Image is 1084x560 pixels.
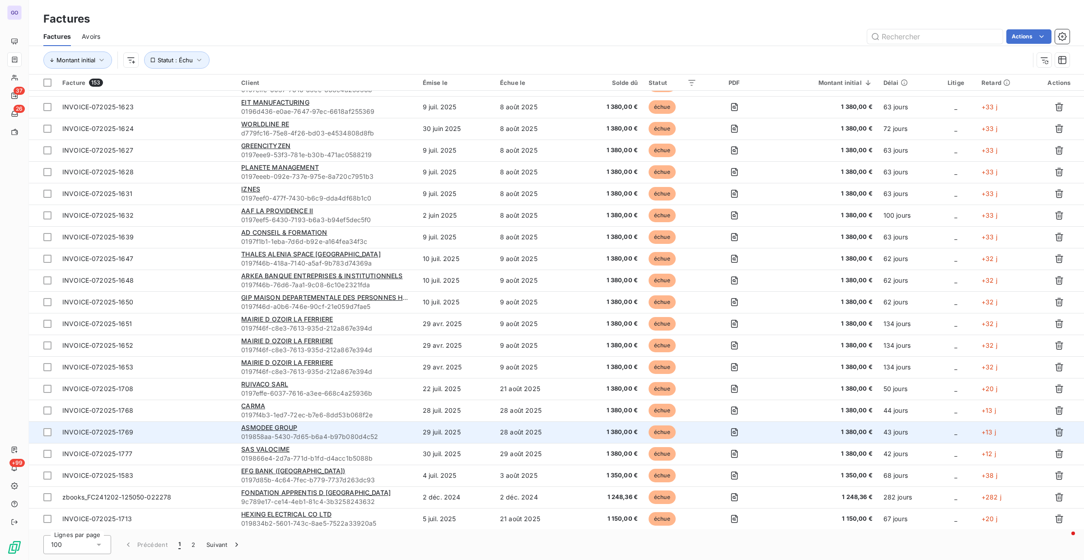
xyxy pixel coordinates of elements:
[62,146,133,154] span: INVOICE-072025-1627
[649,144,676,157] span: échue
[495,248,573,270] td: 9 août 2025
[649,512,676,526] span: échue
[495,335,573,356] td: 9 août 2025
[495,508,573,530] td: 21 août 2025
[954,493,957,501] span: _
[578,189,638,198] span: 1 380,00 €
[495,118,573,140] td: 8 août 2025
[707,79,761,86] div: PDF
[878,400,936,421] td: 44 jours
[241,142,290,149] span: GREENCITYZEN
[649,317,676,331] span: échue
[241,294,531,301] span: GIP MAISON DEPARTEMENTALE DES PERSONNES HANDICAPEES DE LA [GEOGRAPHIC_DATA]
[417,508,495,530] td: 5 juil. 2025
[772,406,873,415] span: 1 380,00 €
[578,341,638,350] span: 1 380,00 €
[649,469,676,482] span: échue
[981,428,996,436] span: +13 j
[495,226,573,248] td: 8 août 2025
[241,324,412,333] span: 0197f46f-c8e3-7613-935d-212a867e394d
[772,79,873,86] div: Montant initial
[883,79,930,86] div: Délai
[954,125,957,132] span: _
[241,150,412,159] span: 0197eee9-53f3-781e-b30b-471ac0588219
[878,465,936,486] td: 68 jours
[772,146,873,155] span: 1 380,00 €
[495,421,573,443] td: 28 août 2025
[241,476,412,485] span: 0197d85b-4c64-7fec-b779-7737d263dc93
[417,465,495,486] td: 4 juil. 2025
[772,341,873,350] span: 1 380,00 €
[578,514,638,523] span: 1 150,00 €
[9,459,25,467] span: +99
[954,103,957,111] span: _
[878,226,936,248] td: 63 jours
[954,320,957,327] span: _
[954,146,957,154] span: _
[578,384,638,393] span: 1 380,00 €
[178,540,181,549] span: 1
[495,291,573,313] td: 9 août 2025
[62,79,85,86] span: Facture
[772,428,873,437] span: 1 380,00 €
[578,363,638,372] span: 1 380,00 €
[241,272,402,280] span: ARKEA BANQUE ENTREPRISES & INSTITUTIONNELS
[43,32,71,41] span: Factures
[878,291,936,313] td: 62 jours
[186,535,201,554] button: 2
[62,385,133,392] span: INVOICE-072025-1708
[954,255,957,262] span: _
[241,367,412,376] span: 0197f46f-c8e3-7613-935d-212a867e394d
[495,313,573,335] td: 9 août 2025
[578,211,638,220] span: 1 380,00 €
[500,79,567,86] div: Échue le
[62,406,133,414] span: INVOICE-072025-1768
[981,79,1029,86] div: Retard
[981,471,997,479] span: +38 j
[241,411,412,420] span: 0197f4b3-1ed7-72ec-b7e6-8dd53b068f2e
[241,302,412,311] span: 0197f46d-a0b6-746e-90cf-21e059d7fae5
[62,428,133,436] span: INVOICE-072025-1769
[649,187,676,201] span: échue
[981,255,997,262] span: +32 j
[649,339,676,352] span: échue
[578,406,638,415] span: 1 380,00 €
[241,337,333,345] span: MAIRIE D OZOIR LA FERRIERE
[649,360,676,374] span: échue
[772,233,873,242] span: 1 380,00 €
[954,385,957,392] span: _
[62,276,134,284] span: INVOICE-072025-1648
[241,129,412,138] span: d779fc16-75e8-4f26-bd03-e4534808d8fb
[118,535,173,554] button: Précédent
[981,103,997,111] span: +33 j
[578,493,638,502] span: 1 248,36 €
[241,185,260,193] span: IZNES
[981,341,997,349] span: +32 j
[981,406,996,414] span: +13 j
[241,163,319,171] span: PLANETE MANAGEMENT
[241,519,412,528] span: 019834b2-5601-743c-8ae5-7522a33920a5
[1053,529,1075,551] iframe: Intercom live chat
[495,161,573,183] td: 8 août 2025
[878,443,936,465] td: 42 jours
[772,363,873,372] span: 1 380,00 €
[417,161,495,183] td: 9 juil. 2025
[62,233,134,241] span: INVOICE-072025-1639
[241,107,412,116] span: 0196d436-e0ae-7647-97ec-6618af255369
[981,233,997,241] span: +33 j
[14,105,25,113] span: 26
[649,122,676,135] span: échue
[241,345,412,355] span: 0197f46f-c8e3-7613-935d-212a867e394d
[14,87,25,95] span: 37
[56,56,95,64] span: Montant initial
[241,402,265,410] span: CARMA
[62,255,133,262] span: INVOICE-072025-1647
[954,233,957,241] span: _
[62,363,133,371] span: INVOICE-072025-1653
[241,237,412,246] span: 0197f1b1-1eba-7d6d-b92e-a164fea34f3c
[423,79,489,86] div: Émise le
[495,465,573,486] td: 3 août 2025
[878,486,936,508] td: 282 jours
[981,450,996,457] span: +12 j
[981,363,997,371] span: +32 j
